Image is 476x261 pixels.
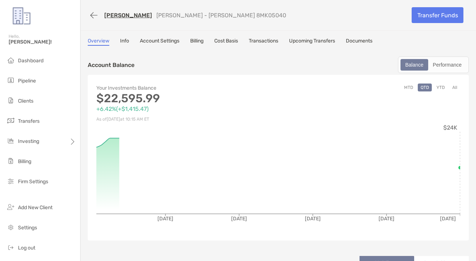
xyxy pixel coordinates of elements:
[434,84,448,91] button: YTD
[401,60,427,70] div: Balance
[140,38,179,46] a: Account Settings
[18,179,48,185] span: Firm Settings
[6,157,15,165] img: billing icon
[249,38,278,46] a: Transactions
[231,216,247,222] tspan: [DATE]
[18,158,31,165] span: Billing
[120,38,129,46] a: Info
[9,39,76,45] span: [PERSON_NAME]!
[18,225,37,231] span: Settings
[6,177,15,185] img: firm-settings icon
[412,7,463,23] a: Transfer Funds
[6,203,15,211] img: add_new_client icon
[6,96,15,105] img: clients icon
[88,38,109,46] a: Overview
[305,216,321,222] tspan: [DATE]
[96,84,278,93] p: Your Investments Balance
[18,118,40,124] span: Transfers
[440,216,456,222] tspan: [DATE]
[346,38,372,46] a: Documents
[104,12,152,19] a: [PERSON_NAME]
[156,12,286,19] p: [PERSON_NAME] - [PERSON_NAME] 8MK05040
[96,115,278,124] p: As of [DATE] at 10:15 AM ET
[96,104,278,113] p: +6.42% ( +$1,415.47 )
[18,98,33,104] span: Clients
[96,94,278,103] p: $22,595.99
[214,38,238,46] a: Cost Basis
[443,124,457,131] tspan: $24K
[379,216,394,222] tspan: [DATE]
[429,60,466,70] div: Performance
[6,136,15,145] img: investing icon
[6,223,15,231] img: settings icon
[88,60,134,69] p: Account Balance
[18,138,39,144] span: Investing
[418,84,432,91] button: QTD
[157,216,173,222] tspan: [DATE]
[449,84,460,91] button: All
[18,78,36,84] span: Pipeline
[18,58,44,64] span: Dashboard
[6,243,15,252] img: logout icon
[398,57,469,73] div: segmented control
[9,3,35,29] img: Zoe Logo
[289,38,335,46] a: Upcoming Transfers
[18,204,52,211] span: Add New Client
[18,245,35,251] span: Log out
[401,84,416,91] button: MTD
[6,116,15,125] img: transfers icon
[190,38,203,46] a: Billing
[6,76,15,85] img: pipeline icon
[6,56,15,64] img: dashboard icon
